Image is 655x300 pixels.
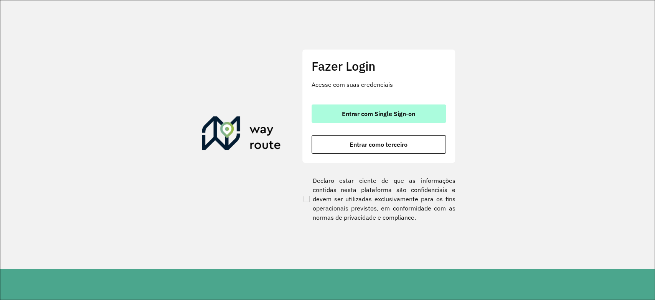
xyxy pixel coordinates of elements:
[302,176,455,222] label: Declaro estar ciente de que as informações contidas nesta plataforma são confidenciais e devem se...
[342,111,415,117] span: Entrar com Single Sign-on
[312,59,446,73] h2: Fazer Login
[312,80,446,89] p: Acesse com suas credenciais
[202,116,281,153] img: Roteirizador AmbevTech
[350,141,408,148] span: Entrar como terceiro
[312,135,446,154] button: button
[312,104,446,123] button: button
